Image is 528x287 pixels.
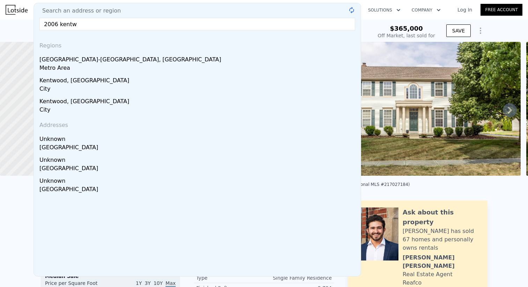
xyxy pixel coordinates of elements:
[39,143,358,153] div: [GEOGRAPHIC_DATA]
[39,174,358,185] div: Unknown
[446,24,471,37] button: SAVE
[37,7,121,15] span: Search an address or region
[403,279,421,287] div: Reafco
[39,164,358,174] div: [GEOGRAPHIC_DATA]
[449,6,481,13] a: Log In
[6,5,28,15] img: Lotside
[39,53,358,64] div: [GEOGRAPHIC_DATA]-[GEOGRAPHIC_DATA], [GEOGRAPHIC_DATA]
[474,24,487,38] button: Show Options
[39,74,358,85] div: Kentwood, [GEOGRAPHIC_DATA]
[406,4,446,16] button: Company
[264,274,332,281] div: Single Family Residence
[145,280,151,286] span: 3Y
[39,106,358,115] div: City
[403,207,481,227] div: Ask about this property
[403,227,481,252] div: [PERSON_NAME] has sold 67 homes and personally owns rentals
[39,95,358,106] div: Kentwood, [GEOGRAPHIC_DATA]
[320,42,521,176] img: Sale: 141274009 Parcel: 118411000
[362,4,406,16] button: Solutions
[39,185,358,195] div: [GEOGRAPHIC_DATA]
[196,274,264,281] div: Type
[39,64,358,74] div: Metro Area
[390,25,423,32] span: $365,000
[39,153,358,164] div: Unknown
[403,270,453,279] div: Real Estate Agent
[403,254,481,270] div: [PERSON_NAME] [PERSON_NAME]
[136,280,142,286] span: 1Y
[39,85,358,95] div: City
[154,280,163,286] span: 10Y
[39,132,358,143] div: Unknown
[39,18,355,30] input: Enter an address, city, region, neighborhood or zip code
[37,115,358,132] div: Addresses
[481,4,522,16] a: Free Account
[37,36,358,53] div: Regions
[378,32,435,39] div: Off Market, last sold for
